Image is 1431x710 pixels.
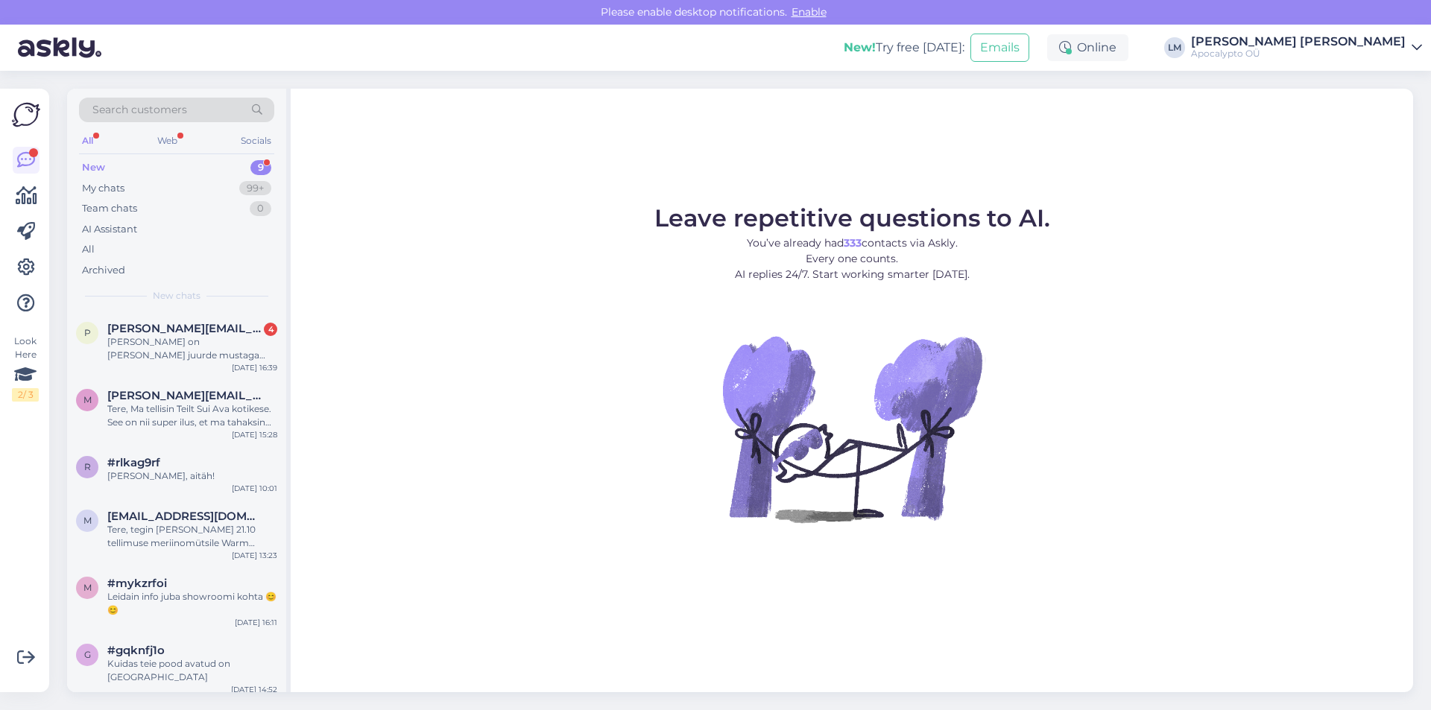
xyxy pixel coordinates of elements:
[232,483,277,494] div: [DATE] 10:01
[970,34,1029,62] button: Emails
[12,388,39,402] div: 2 / 3
[79,131,96,150] div: All
[107,469,277,483] div: [PERSON_NAME], aitäh!
[82,222,137,237] div: AI Assistant
[12,101,40,129] img: Askly Logo
[82,201,137,216] div: Team chats
[718,294,986,562] img: No Chat active
[654,235,1050,282] p: You’ve already had contacts via Askly. Every one counts. AI replies 24/7. Start working smarter [...
[107,590,277,617] div: Leidain info juba showroomi kohta 😊😊
[107,402,277,429] div: Tere, Ma tellisin Teilt Sui Ava kotikese. See on nii super ilus, et ma tahaksin tellida ühe veel,...
[844,39,964,57] div: Try free [DATE]:
[844,236,862,250] b: 333
[232,550,277,561] div: [DATE] 13:23
[92,102,187,118] span: Search customers
[153,289,200,302] span: New chats
[107,510,262,523] span: marikatapasia@gmail.com
[107,389,262,402] span: margit.valdmann@gmail.com
[83,515,92,526] span: m
[787,5,831,19] span: Enable
[1164,37,1185,58] div: LM
[107,577,167,590] span: #mykzrfoi
[250,201,271,216] div: 0
[232,362,277,373] div: [DATE] 16:39
[82,160,105,175] div: New
[83,582,92,593] span: m
[107,523,277,550] div: Tere, tegin [PERSON_NAME] 21.10 tellimuse meriinomütsile Warm Taupe, kas saaksin selle ümber vahe...
[107,657,277,684] div: Kuidas teie pood avatud on [GEOGRAPHIC_DATA]
[82,181,124,196] div: My chats
[232,429,277,440] div: [DATE] 15:28
[84,327,91,338] span: p
[231,684,277,695] div: [DATE] 14:52
[239,181,271,196] div: 99+
[844,40,876,54] b: New!
[82,242,95,257] div: All
[84,649,91,660] span: g
[154,131,180,150] div: Web
[1047,34,1128,61] div: Online
[264,323,277,336] div: 4
[1191,36,1422,60] a: [PERSON_NAME] [PERSON_NAME]Apocalypto OÜ
[1191,36,1406,48] div: [PERSON_NAME] [PERSON_NAME]
[83,394,92,405] span: m
[238,131,274,150] div: Socials
[1191,48,1406,60] div: Apocalypto OÜ
[654,203,1050,232] span: Leave repetitive questions to AI.
[84,461,91,472] span: r
[107,335,277,362] div: [PERSON_NAME] on [PERSON_NAME] juurde mustaga mingit käevõru,mis sisaldaks samastoonis kuldseid p...
[107,644,165,657] span: #gqknfj1o
[82,263,125,278] div: Archived
[12,335,39,402] div: Look Here
[107,456,160,469] span: #rlkag9rf
[235,617,277,628] div: [DATE] 16:11
[250,160,271,175] div: 9
[107,322,262,335] span: pirko.esko@gmail.com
